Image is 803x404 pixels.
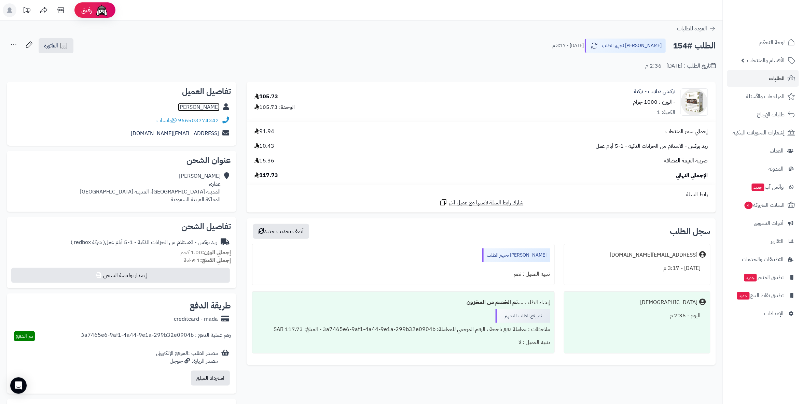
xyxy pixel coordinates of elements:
[16,332,33,340] span: تم الدفع
[771,146,784,156] span: العملاء
[754,218,784,228] span: أدوات التسويق
[10,377,27,394] div: Open Intercom Messenger
[71,239,217,246] div: ريد بوكس - الاستلام من الخزانات الذكية - 1-5 أيام عمل
[254,103,295,111] div: الوحدة: 105.73
[178,103,220,111] a: [PERSON_NAME]
[757,18,797,32] img: logo-2.png
[747,56,785,65] span: الأقسام والمنتجات
[257,336,550,349] div: تنبيه العميل : لا
[552,42,584,49] small: [DATE] - 3:17 م
[174,315,218,323] div: creditcard - mada
[482,248,550,262] div: [PERSON_NAME] تجهيز الطلب
[254,172,278,179] span: 117.73
[184,256,231,264] small: 1 قطعة
[681,88,708,116] img: 1756559266-Turkish%20Delight%20Left-90x90.png
[12,87,231,96] h2: تفاصيل العميل
[568,309,706,322] div: اليوم - 2:36 م
[180,248,231,257] small: 1.00 كجم
[202,248,231,257] strong: إجمالي الوزن:
[727,143,799,159] a: العملاء
[191,371,230,386] button: استرداد المبلغ
[131,129,219,138] a: [EMAIL_ADDRESS][DOMAIN_NAME]
[80,172,221,203] div: [PERSON_NAME] عماره، المدينة [GEOGRAPHIC_DATA]، المدينة [GEOGRAPHIC_DATA] المملكة العربية السعودية
[745,202,753,209] span: 4
[727,197,799,213] a: السلات المتروكة4
[645,62,716,70] div: تاريخ الطلب : [DATE] - 2:36 م
[496,309,550,323] div: تم رفع الطلب للتجهيز
[727,179,799,195] a: وآتس آبجديد
[18,3,35,19] a: تحديثات المنصة
[596,142,708,150] span: ريد بوكس - الاستلام من الخزانات الذكية - 1-5 أيام عمل
[742,255,784,264] span: التطبيقات والخدمات
[727,125,799,141] a: إشعارات التحويلات البنكية
[733,128,785,138] span: إشعارات التحويلات البنكية
[257,268,550,281] div: تنبيه العميل : نعم
[676,172,708,179] span: الإجمالي النهائي
[727,269,799,286] a: تطبيق المتجرجديد
[752,184,764,191] span: جديد
[727,70,799,87] a: الطلبات
[439,198,524,207] a: شارك رابط السلة نفسها مع عميل آخر
[585,39,666,53] button: [PERSON_NAME] تجهيز الطلب
[39,38,73,53] a: الفاتورة
[11,268,230,283] button: إصدار بوليصة الشحن
[156,357,218,365] div: مصدر الزيارة: جوجل
[657,109,676,116] div: الكمية: 1
[178,116,219,125] a: 966503774342
[254,142,274,150] span: 10.43
[257,323,550,336] div: ملاحظات : معاملة دفع ناجحة ، الرقم المرجعي للمعاملة: 3a7465e6-9af1-4a44-9e1a-299b32e0904b - المبل...
[568,262,706,275] div: [DATE] - 3:17 م
[257,296,550,309] div: إنشاء الطلب ....
[677,25,707,33] span: العودة للطلبات
[634,88,676,96] a: تركيش ديلايت - تركية
[727,88,799,105] a: المراجعات والأسئلة
[665,128,708,135] span: إجمالي سعر المنتجات
[190,302,231,310] h2: طريقة الدفع
[727,251,799,268] a: التطبيقات والخدمات
[744,273,784,282] span: تطبيق المتجر
[610,251,698,259] div: [EMAIL_ADDRESS][DOMAIN_NAME]
[737,292,750,300] span: جديد
[95,3,109,17] img: ai-face.png
[253,224,309,239] button: أضف تحديث جديد
[249,191,713,199] div: رابط السلة
[81,331,231,341] div: رقم عملية الدفع : 3a7465e6-9af1-4a44-9e1a-299b32e0904b
[12,156,231,164] h2: عنوان الشحن
[727,161,799,177] a: المدونة
[254,128,274,135] span: 91.94
[156,349,218,365] div: مصدر الطلب :الموقع الإلكتروني
[156,116,177,125] a: واتساب
[769,164,784,174] span: المدونة
[254,157,274,165] span: 15.36
[757,110,785,119] span: طلبات الإرجاع
[449,199,524,207] span: شارك رابط السلة نفسها مع عميل آخر
[744,200,785,210] span: السلات المتروكة
[254,93,278,101] div: 105.73
[764,309,784,318] span: الإعدادات
[727,34,799,50] a: لوحة التحكم
[633,98,676,106] small: - الوزن : 1000 جرام
[746,92,785,101] span: المراجعات والأسئلة
[760,38,785,47] span: لوحة التحكم
[673,39,716,53] h2: الطلب #154
[727,287,799,304] a: تطبيق نقاط البيعجديد
[12,222,231,231] h2: تفاصيل الشحن
[736,291,784,300] span: تطبيق نقاط البيع
[751,182,784,192] span: وآتس آب
[727,305,799,322] a: الإعدادات
[769,74,785,83] span: الطلبات
[727,233,799,249] a: التقارير
[727,215,799,231] a: أدوات التسويق
[771,236,784,246] span: التقارير
[670,227,710,235] h3: سجل الطلب
[677,25,716,33] a: العودة للطلبات
[744,274,757,282] span: جديد
[640,299,698,306] div: [DEMOGRAPHIC_DATA]
[664,157,708,165] span: ضريبة القيمة المضافة
[81,6,92,14] span: رفيق
[727,106,799,123] a: طلبات الإرجاع
[467,298,518,306] b: تم الخصم من المخزون
[44,42,58,50] span: الفاتورة
[71,238,105,246] span: ( شركة redbox )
